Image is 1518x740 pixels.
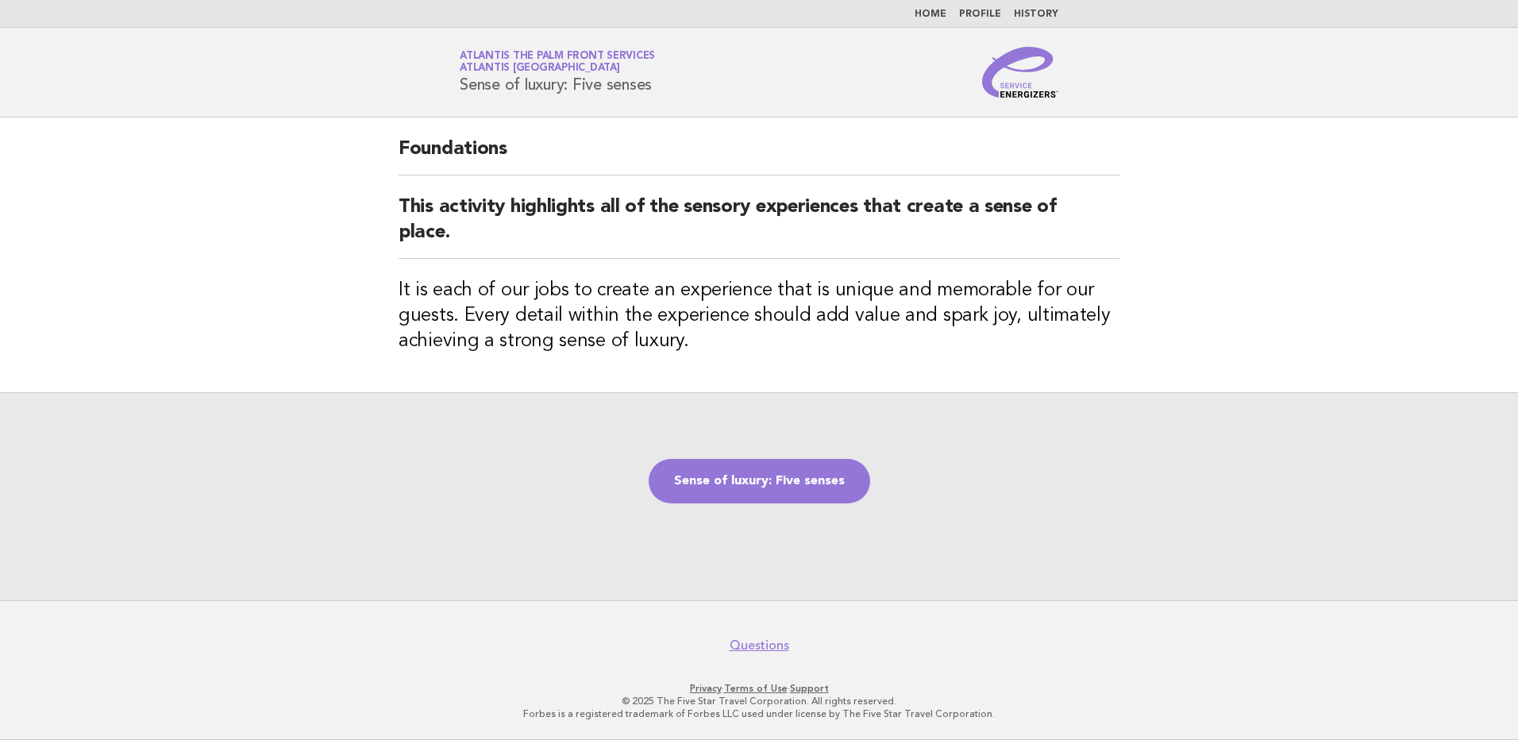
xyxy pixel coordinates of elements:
[690,683,722,694] a: Privacy
[724,683,788,694] a: Terms of Use
[273,682,1245,695] p: · ·
[460,64,620,74] span: Atlantis [GEOGRAPHIC_DATA]
[399,137,1119,175] h2: Foundations
[730,638,789,653] a: Questions
[460,51,655,73] a: Atlantis The Palm Front ServicesAtlantis [GEOGRAPHIC_DATA]
[649,459,870,503] a: Sense of luxury: Five senses
[273,695,1245,707] p: © 2025 The Five Star Travel Corporation. All rights reserved.
[399,195,1119,259] h2: This activity highlights all of the sensory experiences that create a sense of place.
[982,47,1058,98] img: Service Energizers
[959,10,1001,19] a: Profile
[790,683,829,694] a: Support
[399,278,1119,354] h3: It is each of our jobs to create an experience that is unique and memorable for our guests. Every...
[460,52,655,93] h1: Sense of luxury: Five senses
[273,707,1245,720] p: Forbes is a registered trademark of Forbes LLC used under license by The Five Star Travel Corpora...
[915,10,946,19] a: Home
[1014,10,1058,19] a: History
